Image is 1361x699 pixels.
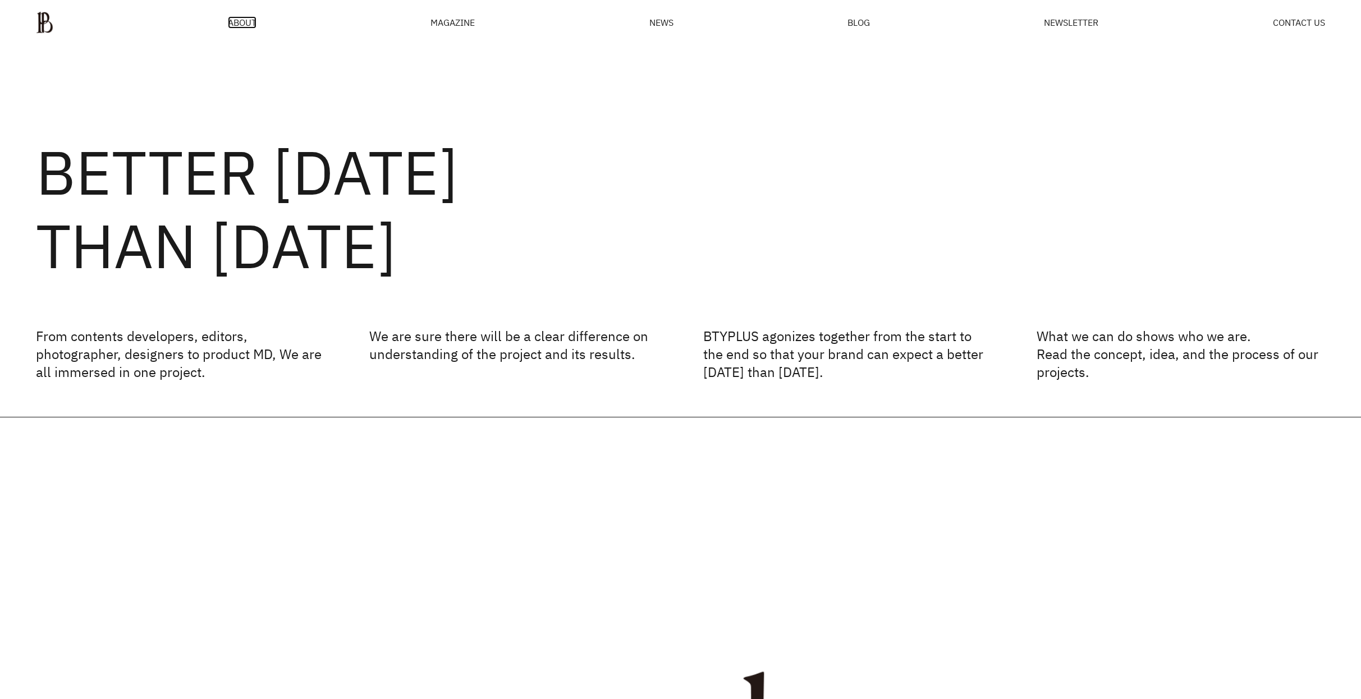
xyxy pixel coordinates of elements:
[36,327,324,381] p: From contents developers, editors, photographer, designers to product MD, We are all immersed in ...
[228,18,256,27] a: ABOUT
[649,18,673,27] a: NEWS
[36,11,53,34] img: ba379d5522eb3.png
[430,18,475,27] div: MAGAZINE
[1273,18,1325,27] a: CONTACT US
[36,135,1325,282] h2: BETTER [DATE] THAN [DATE]
[369,327,658,381] p: We are sure there will be a clear difference on understanding of the project and its results.
[1037,327,1325,381] p: What we can do shows who we are. Read the concept, idea, and the process of our projects.
[1044,18,1098,27] a: NEWSLETTER
[703,327,992,381] p: BTYPLUS agonizes together from the start to the end so that your brand can expect a better [DATE]...
[847,18,870,27] a: BLOG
